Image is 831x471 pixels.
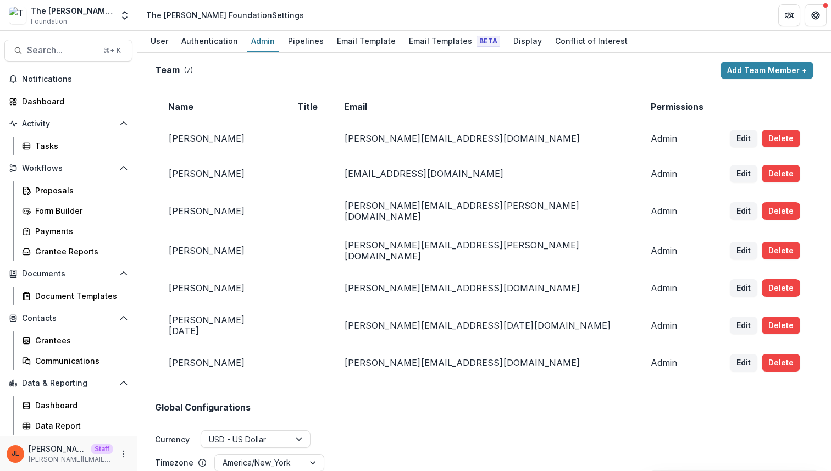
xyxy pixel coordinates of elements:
td: Admin [638,345,717,380]
div: Jeanne Locker [12,450,19,457]
div: Proposals [35,185,124,196]
td: Name [155,92,284,121]
button: Open Contacts [4,309,132,327]
button: Add Team Member + [721,62,813,79]
div: Conflict of Interest [551,33,632,49]
a: User [146,31,173,52]
div: Document Templates [35,290,124,302]
a: Tasks [18,137,132,155]
span: Contacts [22,314,115,323]
button: Open Activity [4,115,132,132]
td: [PERSON_NAME] [155,121,284,156]
a: Payments [18,222,132,240]
img: The Frist Foundation [9,7,26,24]
td: Admin [638,231,717,270]
a: Pipelines [284,31,328,52]
button: Get Help [805,4,827,26]
button: Open Documents [4,265,132,282]
a: Admin [247,31,279,52]
td: [EMAIL_ADDRESS][DOMAIN_NAME] [331,156,638,191]
h2: Team [155,65,180,75]
a: Document Templates [18,287,132,305]
label: Currency [155,434,190,445]
div: The [PERSON_NAME] Foundation [31,5,113,16]
button: Edit [730,130,757,147]
button: Open entity switcher [117,4,132,26]
td: [PERSON_NAME] [155,231,284,270]
td: [PERSON_NAME] [155,191,284,231]
div: User [146,33,173,49]
a: Display [509,31,546,52]
td: Admin [638,306,717,345]
p: Staff [91,444,113,454]
button: Edit [730,202,757,220]
h2: Global Configurations [155,402,251,413]
div: Form Builder [35,205,124,217]
span: Data & Reporting [22,379,115,388]
td: Admin [638,270,717,306]
span: Workflows [22,164,115,173]
div: Email Templates [405,33,505,49]
p: Timezone [155,457,193,468]
button: Delete [762,165,800,182]
button: Edit [730,279,757,297]
button: Edit [730,354,757,372]
button: Delete [762,354,800,372]
div: Display [509,33,546,49]
button: More [117,447,130,461]
a: Email Templates Beta [405,31,505,52]
div: Payments [35,225,124,237]
button: Edit [730,242,757,259]
div: Grantees [35,335,124,346]
span: Search... [27,45,97,56]
p: ( 7 ) [184,65,193,75]
td: Permissions [638,92,717,121]
span: Foundation [31,16,67,26]
button: Delete [762,130,800,147]
td: Admin [638,121,717,156]
a: Grantee Reports [18,242,132,261]
td: Admin [638,156,717,191]
div: Tasks [35,140,124,152]
td: [PERSON_NAME][EMAIL_ADDRESS][PERSON_NAME][DOMAIN_NAME] [331,191,638,231]
td: [PERSON_NAME][DATE] [155,306,284,345]
button: Partners [778,4,800,26]
a: Data Report [18,417,132,435]
button: Delete [762,242,800,259]
div: Dashboard [22,96,124,107]
td: [PERSON_NAME] [155,270,284,306]
span: Beta [477,36,500,47]
button: Delete [762,202,800,220]
div: Communications [35,355,124,367]
td: Admin [638,191,717,231]
div: The [PERSON_NAME] Foundation Settings [146,9,304,21]
span: Notifications [22,75,128,84]
td: Email [331,92,638,121]
td: Title [284,92,331,121]
td: [PERSON_NAME][EMAIL_ADDRESS][DATE][DOMAIN_NAME] [331,306,638,345]
td: [PERSON_NAME][EMAIL_ADDRESS][DOMAIN_NAME] [331,345,638,380]
button: Open Workflows [4,159,132,177]
button: Edit [730,317,757,334]
p: [PERSON_NAME] [29,443,87,455]
a: Grantees [18,331,132,350]
button: Notifications [4,70,132,88]
a: Authentication [177,31,242,52]
div: Dashboard [35,400,124,411]
span: Documents [22,269,115,279]
a: Email Template [333,31,400,52]
span: Activity [22,119,115,129]
div: Data Report [35,420,124,431]
a: Dashboard [18,396,132,414]
div: ⌘ + K [101,45,123,57]
td: [PERSON_NAME][EMAIL_ADDRESS][PERSON_NAME][DOMAIN_NAME] [331,231,638,270]
td: [PERSON_NAME][EMAIL_ADDRESS][DOMAIN_NAME] [331,270,638,306]
button: Delete [762,279,800,297]
div: Authentication [177,33,242,49]
a: Proposals [18,181,132,200]
a: Conflict of Interest [551,31,632,52]
div: Pipelines [284,33,328,49]
td: [PERSON_NAME] [155,156,284,191]
button: Delete [762,317,800,334]
div: Admin [247,33,279,49]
